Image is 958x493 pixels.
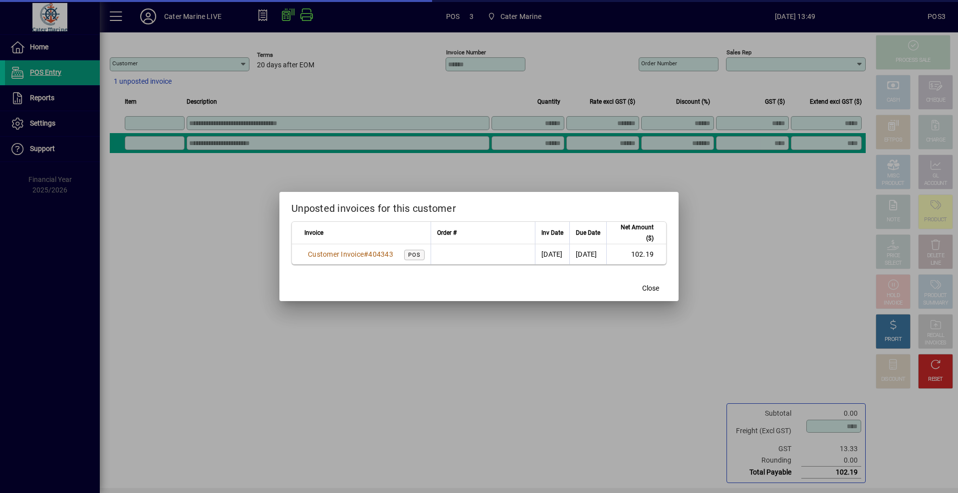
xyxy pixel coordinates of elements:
span: 404343 [368,250,393,258]
td: [DATE] [569,244,606,264]
span: Net Amount ($) [613,222,654,244]
span: Order # [437,227,457,238]
a: Customer Invoice#404343 [304,249,397,260]
td: [DATE] [535,244,569,264]
span: Invoice [304,227,323,238]
span: Due Date [576,227,600,238]
span: # [364,250,368,258]
h2: Unposted invoices for this customer [279,192,679,221]
button: Close [635,279,667,297]
span: Inv Date [541,227,563,238]
span: POS [408,252,421,258]
span: Close [642,283,659,294]
span: Customer Invoice [308,250,364,258]
td: 102.19 [606,244,666,264]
